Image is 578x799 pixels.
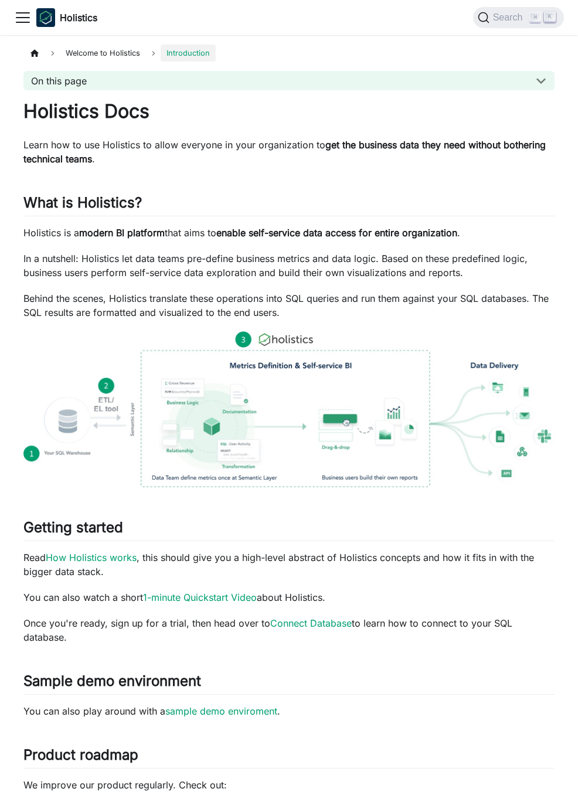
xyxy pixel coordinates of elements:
[14,9,32,26] button: Toggle navigation bar
[270,617,352,629] a: Connect Database
[23,590,555,604] p: You can also watch a short about Holistics.
[23,778,555,792] p: We improve our product regularly. Check out:
[23,71,555,90] button: On this page
[473,7,564,28] button: Search (Command+K)
[36,8,55,27] img: Holistics
[23,226,555,240] p: Holistics is a that aims to .
[23,616,555,644] p: Once you're ready, sign up for a trial, then head over to to learn how to connect to your SQL dat...
[23,672,555,695] h2: Sample demo environment
[23,194,555,216] h2: What is Holistics?
[60,45,146,62] span: Welcome to Holistics
[60,11,97,25] b: Holistics
[23,331,555,487] img: How Holistics fits in your Data Stack
[23,291,555,319] p: Behind the scenes, Holistics translate these operations into SQL queries and run them against you...
[36,8,97,27] a: HolisticsHolistics
[165,705,277,717] a: sample demo enviroment
[216,227,457,239] strong: enable self-service data access for entire organization
[544,12,556,22] kbd: K
[23,251,555,280] p: In a nutshell: Holistics let data teams pre-define business metrics and data logic. Based on thes...
[23,138,555,166] p: Learn how to use Holistics to allow everyone in your organization to .
[23,550,555,579] p: Read , this should give you a high-level abstract of Holistics concepts and how it fits in with t...
[23,45,555,62] nav: Breadcrumbs
[23,704,555,718] p: You can also play around with a .
[161,45,216,62] span: Introduction
[79,227,165,239] strong: modern BI platform
[143,591,257,603] a: 1-minute Quickstart Video
[23,100,555,123] h1: Holistics Docs
[23,746,555,769] h2: Product roadmap
[489,12,530,23] span: Search
[46,552,137,563] a: How Holistics works
[23,519,555,541] h2: Getting started
[23,45,46,62] a: Home page
[529,12,541,23] kbd: ⌘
